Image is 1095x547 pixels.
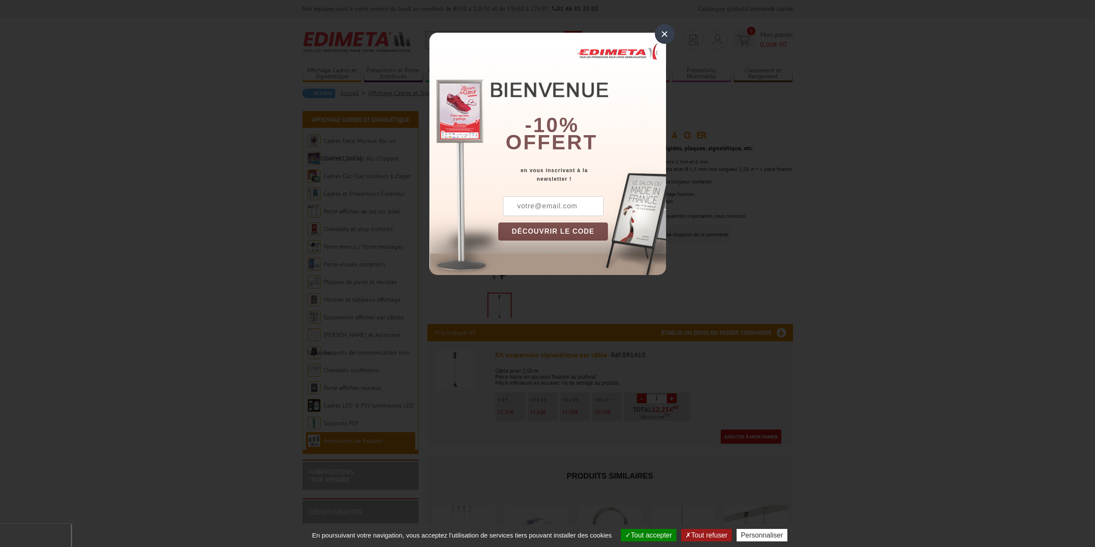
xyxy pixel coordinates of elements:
[503,196,604,216] input: votre@email.com
[506,131,598,154] font: offert
[737,529,787,541] button: Personnaliser (fenêtre modale)
[621,529,676,541] button: Tout accepter
[655,24,675,44] div: ×
[498,223,608,241] button: DÉCOUVRIR LE CODE
[308,532,616,539] span: En poursuivant votre navigation, vous acceptez l'utilisation de services tiers pouvant installer ...
[681,529,731,541] button: Tout refuser
[498,166,666,183] div: en vous inscrivant à la newsletter !
[525,114,579,136] b: -10%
